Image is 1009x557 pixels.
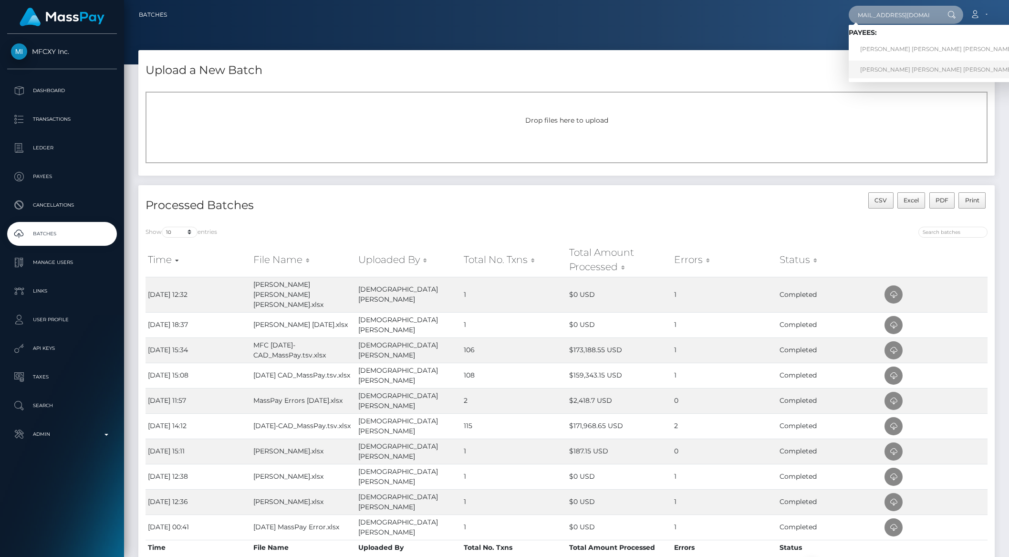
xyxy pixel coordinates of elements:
td: [DATE] MassPay Error.xlsx [251,515,356,540]
td: Completed [777,337,883,363]
td: $159,343.15 USD [567,363,672,388]
a: Links [7,279,117,303]
td: 0 [672,388,777,413]
span: Drop files here to upload [525,116,608,125]
td: 2 [461,388,567,413]
h4: Processed Batches [146,197,560,214]
td: [DATE] CAD_MassPay.tsv.xlsx [251,363,356,388]
a: Dashboard [7,79,117,103]
td: [PERSON_NAME] [DATE].xlsx [251,312,356,337]
img: MFCXY Inc. [11,43,27,60]
td: [PERSON_NAME].xlsx [251,464,356,489]
td: 1 [672,515,777,540]
td: Completed [777,363,883,388]
td: 1 [461,515,567,540]
th: Total No. Txns: activate to sort column ascending [461,243,567,277]
td: 1 [672,337,777,363]
td: [DATE] 14:12 [146,413,251,439]
td: Completed [777,388,883,413]
td: [DATE] 00:41 [146,515,251,540]
input: Search... [849,6,938,24]
th: File Name: activate to sort column ascending [251,243,356,277]
td: [DEMOGRAPHIC_DATA][PERSON_NAME] [356,337,461,363]
a: Batches [7,222,117,246]
td: Completed [777,515,883,540]
td: [DEMOGRAPHIC_DATA][PERSON_NAME] [356,439,461,464]
th: Errors: activate to sort column ascending [672,243,777,277]
a: Taxes [7,365,117,389]
td: 1 [461,464,567,489]
a: Payees [7,165,117,189]
td: [DEMOGRAPHIC_DATA][PERSON_NAME] [356,277,461,312]
td: Completed [777,312,883,337]
p: Taxes [11,370,113,384]
a: API Keys [7,336,117,360]
span: PDF [936,197,948,204]
td: $187.15 USD [567,439,672,464]
th: Uploaded By [356,540,461,555]
h4: Upload a New Batch [146,62,262,79]
td: Completed [777,489,883,515]
th: File Name [251,540,356,555]
td: $0 USD [567,312,672,337]
td: [PERSON_NAME].xlsx [251,489,356,515]
td: 106 [461,337,567,363]
a: Batches [139,5,167,25]
p: Batches [11,227,113,241]
input: Search batches [918,227,988,238]
td: [DEMOGRAPHIC_DATA][PERSON_NAME] [356,464,461,489]
td: [DEMOGRAPHIC_DATA][PERSON_NAME] [356,388,461,413]
td: MassPay Errors [DATE].xlsx [251,388,356,413]
td: 1 [672,277,777,312]
p: Search [11,399,113,413]
p: Payees [11,169,113,184]
span: MFCXY Inc. [7,47,117,56]
label: Show entries [146,227,217,238]
th: Total Amount Processed: activate to sort column ascending [567,243,672,277]
td: Completed [777,464,883,489]
td: [DEMOGRAPHIC_DATA][PERSON_NAME] [356,363,461,388]
td: 1 [461,277,567,312]
td: Completed [777,439,883,464]
td: [DATE] 12:36 [146,489,251,515]
img: MassPay Logo [20,8,104,26]
span: CSV [874,197,887,204]
th: Time [146,540,251,555]
span: Excel [904,197,919,204]
td: Completed [777,413,883,439]
td: 1 [461,312,567,337]
button: PDF [929,192,955,209]
td: $171,968.65 USD [567,413,672,439]
a: Cancellations [7,193,117,217]
p: User Profile [11,313,113,327]
button: Print [958,192,986,209]
td: 1 [461,489,567,515]
td: MFC [DATE]-CAD_MassPay.tsv.xlsx [251,337,356,363]
th: Time: activate to sort column ascending [146,243,251,277]
td: [PERSON_NAME].xlsx [251,439,356,464]
a: Transactions [7,107,117,131]
p: Dashboard [11,84,113,98]
td: $173,188.55 USD [567,337,672,363]
button: CSV [868,192,894,209]
td: [DATE] 12:32 [146,277,251,312]
th: Status: activate to sort column ascending [777,243,883,277]
td: [DATE] 15:34 [146,337,251,363]
p: Manage Users [11,255,113,270]
td: [DATE]-CAD_MassPay.tsv.xlsx [251,413,356,439]
button: Excel [897,192,926,209]
th: Status [777,540,883,555]
td: 2 [672,413,777,439]
td: [DATE] 15:11 [146,439,251,464]
td: $0 USD [567,277,672,312]
p: Ledger [11,141,113,155]
p: Admin [11,427,113,441]
td: 0 [672,439,777,464]
td: [DATE] 12:38 [146,464,251,489]
a: Search [7,394,117,418]
th: Total Amount Processed [567,540,672,555]
td: $0 USD [567,489,672,515]
td: [DEMOGRAPHIC_DATA][PERSON_NAME] [356,413,461,439]
td: 115 [461,413,567,439]
td: [DATE] 18:37 [146,312,251,337]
